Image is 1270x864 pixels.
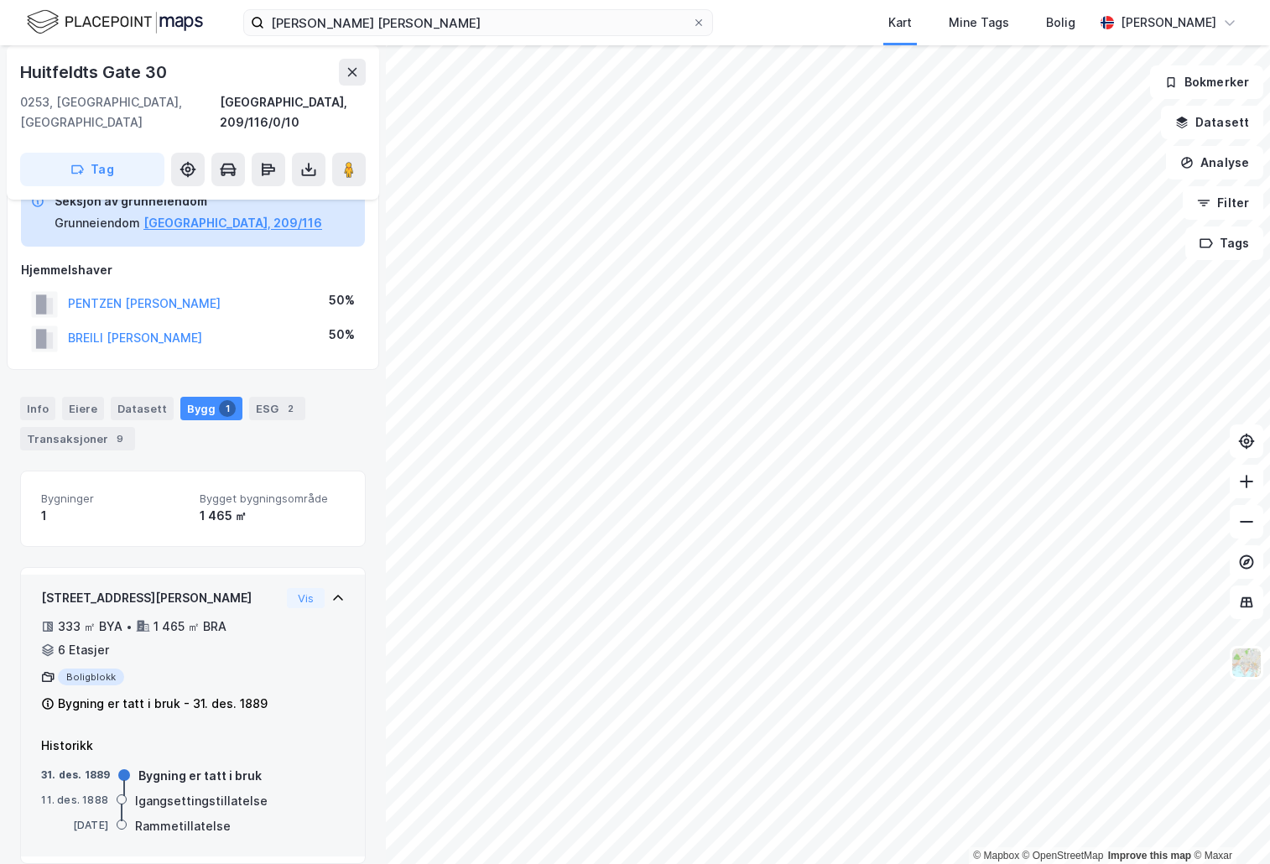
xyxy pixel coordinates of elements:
[264,10,692,35] input: Søk på adresse, matrikkel, gårdeiere, leietakere eller personer
[249,397,305,420] div: ESG
[219,400,236,417] div: 1
[20,427,135,450] div: Transaksjoner
[1150,65,1263,99] button: Bokmerker
[1185,226,1263,260] button: Tags
[58,694,268,714] div: Bygning er tatt i bruk - 31. des. 1889
[1166,146,1263,180] button: Analyse
[135,791,268,811] div: Igangsettingstillatelse
[62,397,104,420] div: Eiere
[329,325,355,345] div: 50%
[154,617,226,637] div: 1 465 ㎡ BRA
[180,397,242,420] div: Bygg
[20,397,55,420] div: Info
[1186,783,1270,864] div: Kontrollprogram for chat
[41,736,345,756] div: Historikk
[112,430,128,447] div: 9
[200,492,345,506] span: Bygget bygningsområde
[949,13,1009,33] div: Mine Tags
[41,793,108,808] div: 11. des. 1888
[20,92,220,133] div: 0253, [GEOGRAPHIC_DATA], [GEOGRAPHIC_DATA]
[1046,13,1075,33] div: Bolig
[1183,186,1263,220] button: Filter
[41,506,186,526] div: 1
[143,213,322,233] button: [GEOGRAPHIC_DATA], 209/116
[126,620,133,633] div: •
[58,640,109,660] div: 6 Etasjer
[1186,783,1270,864] iframe: Chat Widget
[55,191,322,211] div: Seksjon av grunneiendom
[1121,13,1216,33] div: [PERSON_NAME]
[41,768,111,783] div: 31. des. 1889
[20,59,169,86] div: Huitfeldts Gate 30
[20,153,164,186] button: Tag
[287,588,325,608] button: Vis
[1231,647,1262,679] img: Z
[1108,850,1191,861] a: Improve this map
[282,400,299,417] div: 2
[27,8,203,37] img: logo.f888ab2527a4732fd821a326f86c7f29.svg
[55,213,140,233] div: Grunneiendom
[888,13,912,33] div: Kart
[138,766,262,786] div: Bygning er tatt i bruk
[41,588,280,608] div: [STREET_ADDRESS][PERSON_NAME]
[1161,106,1263,139] button: Datasett
[329,290,355,310] div: 50%
[21,260,365,280] div: Hjemmelshaver
[58,617,122,637] div: 333 ㎡ BYA
[973,850,1019,861] a: Mapbox
[111,397,174,420] div: Datasett
[41,492,186,506] span: Bygninger
[135,816,231,836] div: Rammetillatelse
[220,92,366,133] div: [GEOGRAPHIC_DATA], 209/116/0/10
[1023,850,1104,861] a: OpenStreetMap
[200,506,345,526] div: 1 465 ㎡
[41,818,108,833] div: [DATE]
